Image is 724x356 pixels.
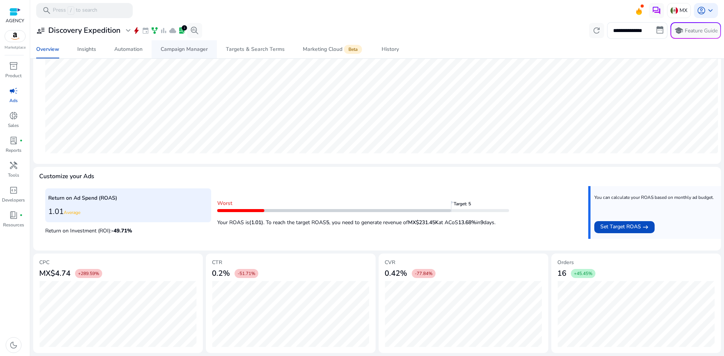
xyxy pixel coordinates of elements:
[670,22,721,39] button: schoolFeature Guide
[39,260,197,266] h5: CPC
[9,211,18,220] span: book_4
[20,139,23,142] span: fiber_manual_record
[9,341,18,350] span: dark_mode
[212,260,370,266] h5: CTR
[45,225,211,235] p: Return on Investment (ROI):
[42,6,51,15] span: search
[680,4,687,17] p: MX
[48,207,208,216] h3: 1.01
[557,260,715,266] h5: Orders
[557,269,566,278] h3: 16
[9,136,18,145] span: lab_profile
[6,17,24,24] p: AGENCY
[670,7,678,14] img: mx.svg
[78,270,99,277] span: +289.59%
[382,47,399,52] div: History
[9,61,18,70] span: inventory_2
[48,26,121,35] h3: Discovery Expedition
[385,269,407,278] h3: 0.42%
[697,6,706,15] span: account_circle
[8,122,19,129] p: Sales
[133,27,140,34] span: bolt
[169,27,176,34] span: cloud
[415,270,433,277] span: -77.84%
[600,223,641,232] span: Set Target ROAS
[111,227,132,234] span: -49.71
[303,46,364,52] div: Marketing Cloud
[674,26,683,35] span: school
[226,47,285,52] div: Targets & Search Terms
[574,270,592,277] span: +45.45%
[212,269,230,278] h3: 0.2%
[594,194,714,200] p: You can calculate your ROAS based on monthly ad budget.
[20,214,23,217] span: fiber_manual_record
[36,26,45,35] span: user_attributes
[39,269,71,278] h3: MX$4.74
[8,172,19,179] p: Tools
[408,219,439,226] b: MX$231.45K
[454,201,480,212] span: Target: 5
[480,219,483,226] b: 9
[182,25,187,31] div: 1
[326,219,329,226] b: 5
[67,6,74,15] span: /
[643,223,649,232] mat-icon: east
[187,23,202,38] button: search_insights
[9,86,18,95] span: campaign
[592,26,601,35] span: refresh
[127,227,132,234] span: %
[5,45,26,50] p: Marketplace
[77,47,96,52] div: Insights
[589,23,604,38] button: refresh
[9,97,18,104] p: Ads
[160,27,167,34] span: bar_chart
[190,26,199,35] span: search_insights
[2,197,25,203] p: Developers
[151,27,158,34] span: family_history
[238,270,255,277] span: -51.71%
[64,209,80,215] span: Average
[9,186,18,195] span: code_blocks
[5,72,21,79] p: Product
[161,47,208,52] div: Campaign Manager
[217,215,509,226] p: Your ROAS is . To reach the target ROAS , you need to generate revenue of at ACoS in days.
[594,221,655,233] button: Set Target ROAS
[217,199,509,207] p: Worst
[249,219,263,226] b: (1.01)
[9,161,18,170] span: handyman
[9,111,18,120] span: donut_small
[458,219,476,226] b: 13.68%
[39,173,94,180] h4: Customize your Ads
[706,6,715,15] span: keyboard_arrow_down
[6,147,21,154] p: Reports
[48,194,208,202] p: Return on Ad Spend (ROAS)
[5,31,25,42] img: amazon.svg
[3,222,24,228] p: Resources
[385,260,542,266] h5: CVR
[142,27,149,34] span: event
[124,26,133,35] span: expand_more
[53,6,97,15] p: Press to search
[344,45,362,54] span: Beta
[685,27,718,35] p: Feature Guide
[114,47,143,52] div: Automation
[36,47,59,52] div: Overview
[178,27,186,34] span: lab_profile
